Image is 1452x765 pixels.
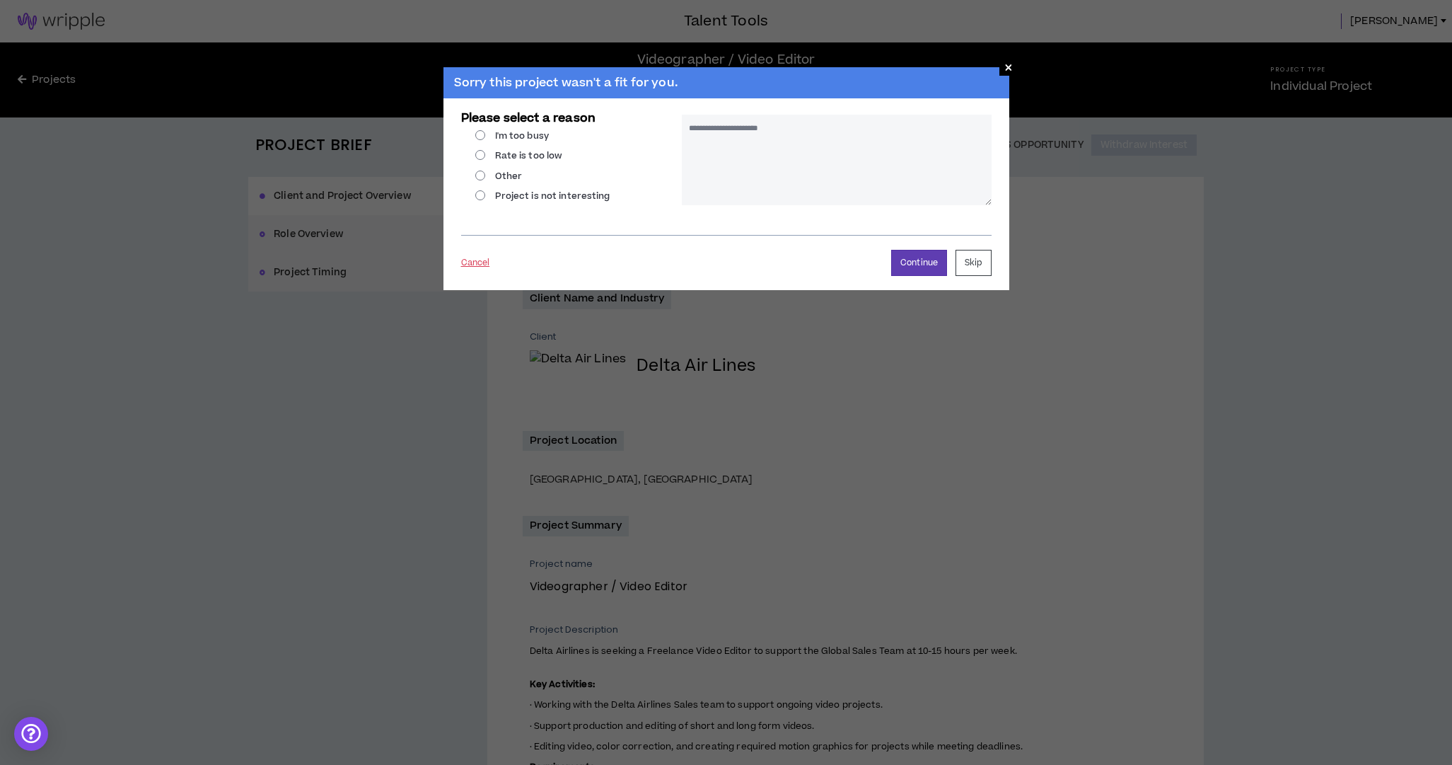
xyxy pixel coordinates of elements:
span: × [1004,59,1013,76]
label: I'm too busy [475,130,549,142]
button: Cancel [461,251,490,275]
div: Open Intercom Messenger [14,717,48,751]
label: Other [475,170,523,183]
button: Skip [956,250,991,276]
label: Rate is too low [475,149,563,162]
h2: Sorry this project wasn't a fit for you. [443,67,1009,98]
label: Please select a reason [461,105,596,132]
button: Continue [891,250,947,276]
label: Project is not interesting [475,190,610,202]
